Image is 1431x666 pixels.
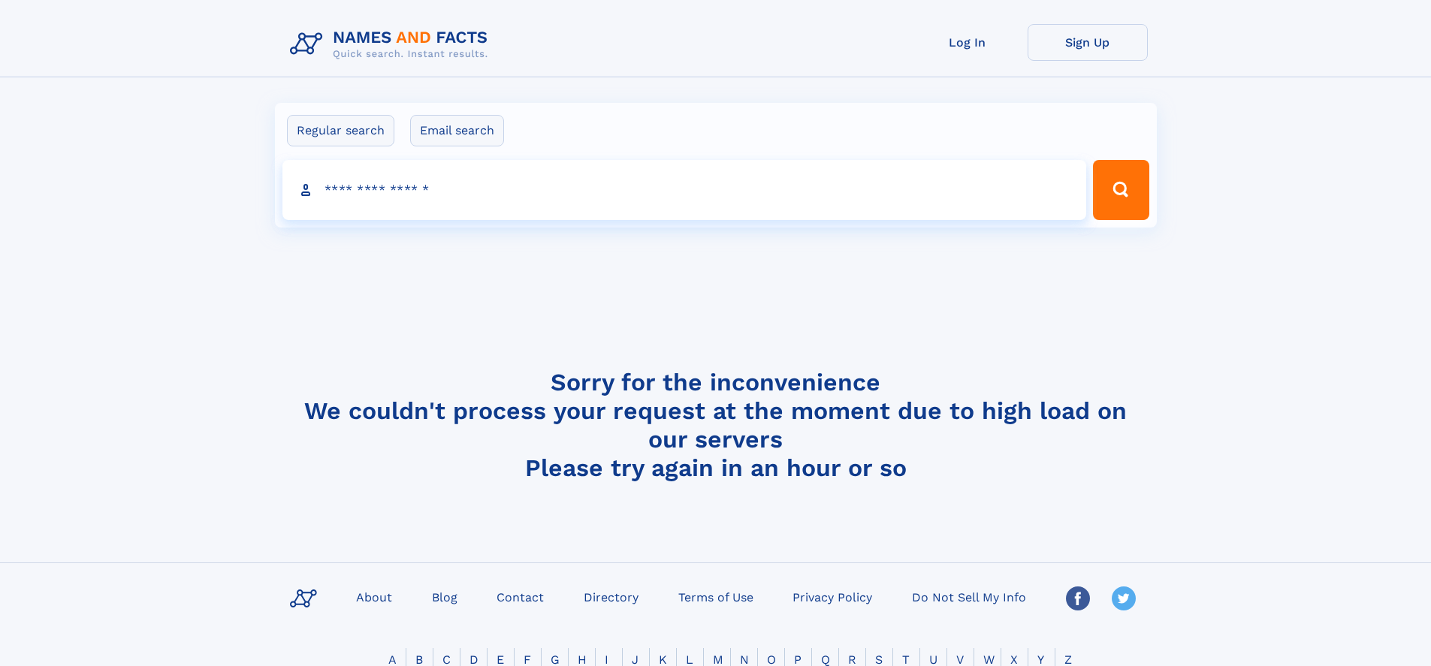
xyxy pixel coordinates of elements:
input: search input [282,160,1087,220]
a: Blog [426,586,463,607]
a: Do Not Sell My Info [906,586,1032,607]
img: Twitter [1112,586,1136,610]
a: Directory [578,586,645,607]
a: Privacy Policy [786,586,878,607]
a: Log In [907,24,1028,61]
a: Terms of Use [672,586,759,607]
img: Facebook [1066,586,1090,610]
a: About [350,586,398,607]
button: Search Button [1093,160,1149,220]
img: Logo Names and Facts [284,24,500,65]
label: Regular search [287,115,394,146]
a: Sign Up [1028,24,1148,61]
label: Email search [410,115,504,146]
a: Contact [491,586,550,607]
h4: Sorry for the inconvenience We couldn't process your request at the moment due to high load on ou... [284,368,1148,482]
